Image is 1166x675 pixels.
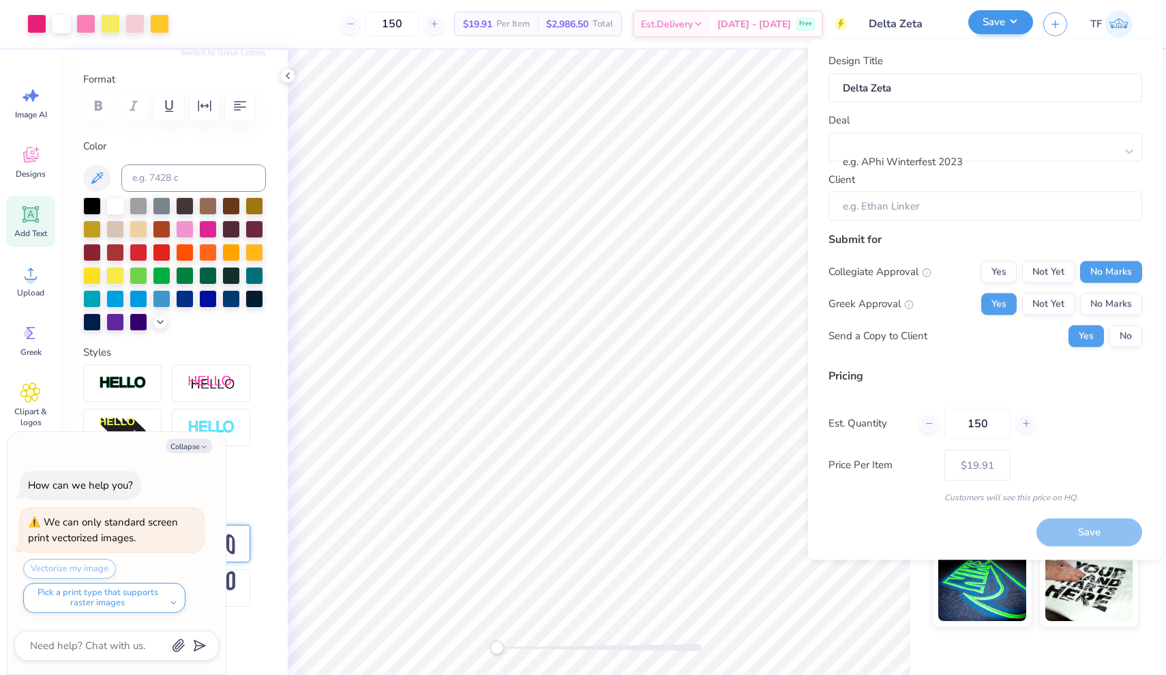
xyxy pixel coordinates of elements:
img: Shadow [188,375,235,392]
button: Switch to Greek Letters [181,47,266,58]
span: Est. Delivery [641,17,693,31]
img: Negative Space [188,420,235,435]
div: Greek Approval [828,296,914,312]
button: Not Yet [1022,293,1075,315]
button: Collapse [166,439,212,453]
button: Yes [981,261,1017,283]
input: – – [944,407,1011,439]
button: Yes [1068,325,1104,347]
div: Collegiate Approval [828,264,931,280]
label: Client [828,171,855,187]
span: TF [1090,16,1102,32]
button: Pick a print type that supports raster images [23,583,185,613]
span: Per Item [496,17,530,31]
img: Water based Ink [1045,553,1133,621]
a: TF [1084,10,1139,38]
input: e.g. 7428 c [121,164,266,192]
div: Pricing [828,367,1142,384]
label: Est. Quantity [828,416,910,431]
div: e.g. APhi Winterfest 2023 [843,154,1040,170]
span: Upload [17,287,44,298]
button: No [1109,325,1142,347]
label: Styles [83,345,111,360]
div: We can only standard screen print vectorized images. [28,515,178,545]
img: 3D Illusion [99,417,147,439]
span: Total [593,17,613,31]
div: Accessibility label [490,641,504,655]
span: $2,986.50 [546,17,588,31]
img: Tori Fuesting [1105,10,1133,38]
input: – – [365,12,419,36]
button: Save [968,10,1033,34]
div: Customers will see this price on HQ. [828,491,1142,503]
div: How can we help you? [28,478,133,492]
label: Format [83,72,266,87]
div: Send a Copy to Client [828,328,927,344]
label: Price Per Item [828,457,934,473]
input: Untitled Design [858,10,958,38]
span: $19.91 [463,17,492,31]
label: Deal [828,113,850,128]
span: Clipart & logos [8,406,53,428]
img: Glow in the Dark Ink [938,553,1026,621]
label: Design Title [828,53,883,69]
span: Add Text [14,228,47,239]
span: Image AI [15,109,47,120]
img: Stroke [99,375,147,391]
span: Greek [20,347,42,358]
input: e.g. Ethan Linker [828,192,1142,221]
button: Not Yet [1022,261,1075,283]
label: Color [83,139,266,154]
button: No Marks [1080,293,1142,315]
span: Free [799,19,812,29]
span: [DATE] - [DATE] [717,17,791,31]
button: No Marks [1080,261,1142,283]
span: Designs [16,169,46,179]
div: Submit for [828,231,1142,247]
button: Yes [981,293,1017,315]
